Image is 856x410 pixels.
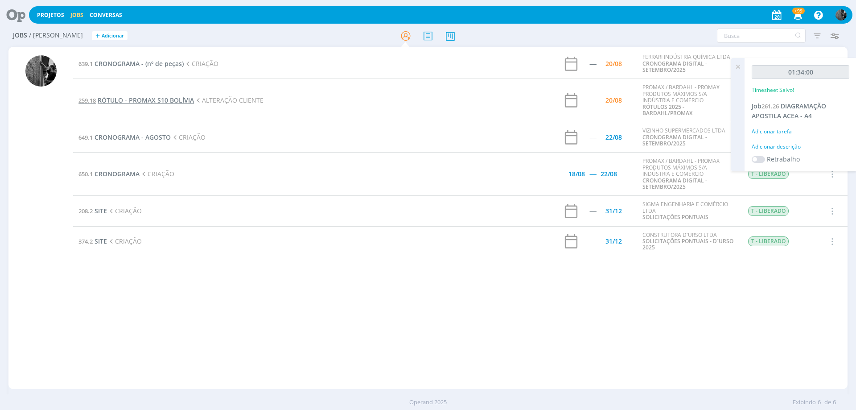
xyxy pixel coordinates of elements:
div: CONSTRUTORA D´URSO LTDA [642,232,734,251]
div: 20/08 [605,61,622,67]
span: +99 [792,8,805,14]
a: CRONOGRAMA DIGITAL - SETEMBRO/2025 [642,177,707,191]
div: 20/08 [605,97,622,104]
span: CRONOGRAMA [95,170,140,178]
img: P [835,9,847,21]
span: CRIAÇÃO [171,133,206,141]
div: ----- [589,134,596,141]
a: 639.1CRONOGRAMA - (nº de peças) [78,59,184,68]
a: RÓTULOS 2025 - BARDAHL/PROMAX [642,103,692,117]
button: +Adicionar [92,31,128,41]
p: Timesheet Salvo! [752,86,794,94]
span: T - LIBERADO [748,236,789,246]
a: 259.18RÓTULO - PROMAX S10 BOLÍVIA [78,96,194,104]
div: ----- [589,208,596,214]
span: 259.18 [78,96,96,104]
span: CRIAÇÃO [107,237,142,245]
div: 31/12 [605,208,622,214]
span: 6 [818,398,821,407]
span: SITE [95,207,107,215]
div: ----- [589,97,596,104]
button: Jobs [68,12,86,19]
div: 22/08 [605,134,622,141]
a: 649.1CRONOGRAMA - AGOSTO [78,133,171,141]
span: 649.1 [78,133,93,141]
span: SITE [95,237,107,245]
div: Adicionar descrição [752,143,849,151]
button: +99 [788,7,807,23]
a: CRONOGRAMA DIGITAL - SETEMBRO/2025 [642,60,707,74]
span: 639.1 [78,60,93,68]
a: 650.1CRONOGRAMA [78,170,140,178]
span: 6 [833,398,836,407]
div: 18/08 [568,171,585,177]
button: Projetos [34,12,67,19]
span: DIAGRAMAÇÃO APOSTILA ACEA - A4 [752,102,826,120]
div: PROMAX / BARDAHL - PROMAX PRODUTOS MÁXIMOS S/A INDÚSTRIA E COMÉRCIO [642,84,734,116]
span: CRONOGRAMA - (nº de peças) [95,59,184,68]
span: Exibindo [793,398,816,407]
div: FERRARI INDÚSTRIA QUÍMICA LTDA [642,54,734,73]
a: CRONOGRAMA DIGITAL - SETEMBRO/2025 [642,133,707,147]
a: Conversas [90,11,122,19]
img: P [25,55,57,87]
span: CRONOGRAMA - AGOSTO [95,133,171,141]
a: 208.2SITE [78,207,107,215]
div: PROMAX / BARDAHL - PROMAX PRODUTOS MÁXIMOS S/A INDÚSTRIA E COMÉRCIO [642,158,734,190]
input: Busca [717,29,806,43]
span: T - LIBERADO [748,206,789,216]
button: P [835,7,847,23]
span: 261.26 [761,102,779,110]
div: ----- [589,61,596,67]
span: / [PERSON_NAME] [29,32,83,39]
span: 208.2 [78,207,93,215]
a: Projetos [37,11,64,19]
span: de [824,398,831,407]
label: Retrabalho [767,154,800,164]
div: ----- [589,238,596,244]
div: Adicionar tarefa [752,128,849,136]
a: SOLICITAÇÕES PONTUAIS - D´URSO 2025 [642,237,733,251]
div: 22/08 [601,171,617,177]
a: SOLICITAÇÕES PONTUAIS [642,213,708,221]
span: CRIAÇÃO [140,170,174,178]
button: Conversas [87,12,125,19]
span: CRIAÇÃO [184,59,218,68]
a: Job261.26DIAGRAMAÇÃO APOSTILA ACEA - A4 [752,102,826,120]
span: Jobs [13,32,27,39]
div: SIGMA ENGENHARIA E COMÉRCIO LTDA [642,201,734,220]
span: RÓTULO - PROMAX S10 BOLÍVIA [98,96,194,104]
span: + [95,31,100,41]
a: Jobs [70,11,83,19]
span: CRIAÇÃO [107,207,142,215]
span: 374.2 [78,237,93,245]
span: ALTERAÇÃO CLIENTE [194,96,263,104]
div: 31/12 [605,238,622,244]
a: 374.2SITE [78,237,107,245]
div: VIZINHO SUPERMERCADOS LTDA [642,128,734,147]
span: ----- [589,170,596,178]
span: Adicionar [102,33,124,39]
span: 650.1 [78,170,93,178]
span: T - LIBERADO [748,169,789,179]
